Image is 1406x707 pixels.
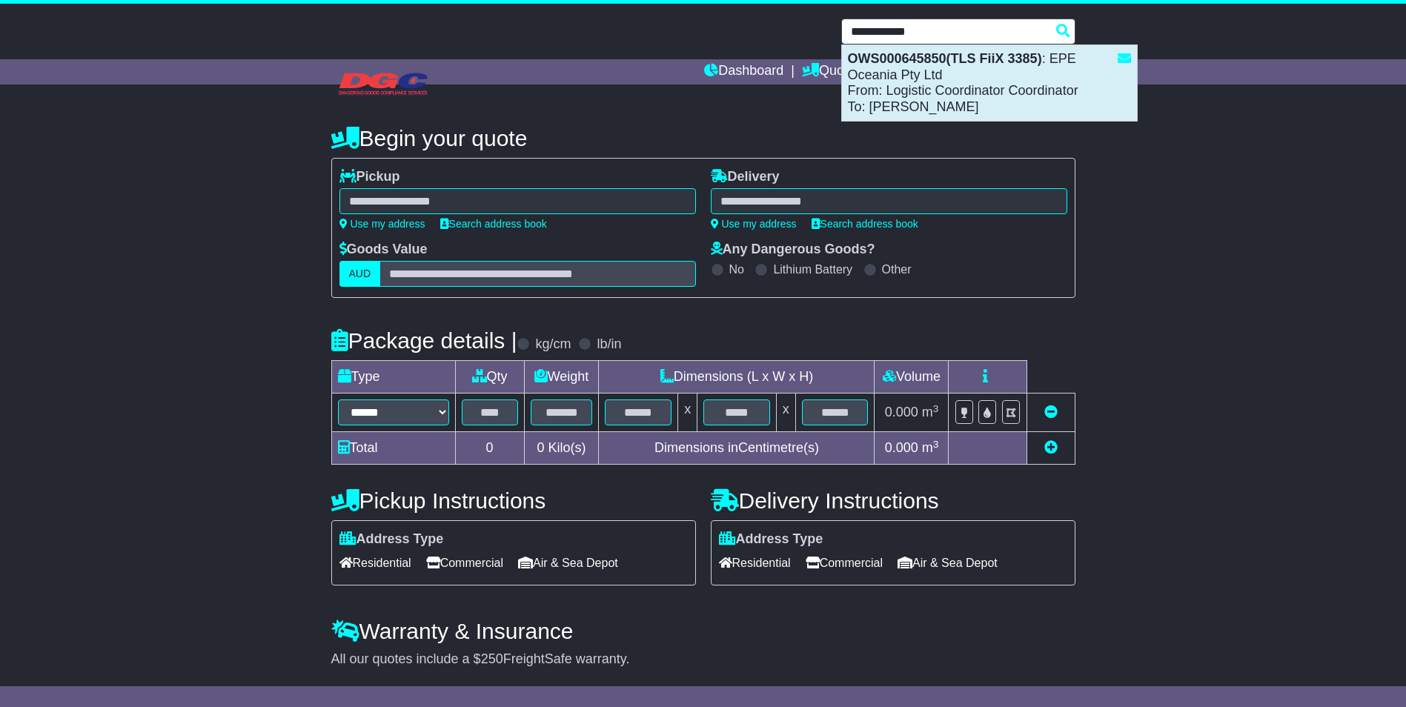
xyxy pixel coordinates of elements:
sup: 3 [933,403,939,414]
label: Address Type [719,531,823,548]
h4: Pickup Instructions [331,488,696,513]
a: Search address book [812,218,918,230]
a: Search address book [440,218,547,230]
h4: Warranty & Insurance [331,619,1075,643]
td: Dimensions (L x W x H) [599,361,875,394]
a: Quote/Book [802,59,889,84]
td: x [678,394,697,432]
td: Qty [455,361,524,394]
div: : EPE Oceania Pty Ltd From: Logistic Coordinator Coordinator To: [PERSON_NAME] [842,45,1137,121]
td: Type [331,361,455,394]
a: Remove this item [1044,405,1058,419]
span: m [922,405,939,419]
span: 250 [481,651,503,666]
span: Air & Sea Depot [518,551,618,574]
a: Use my address [711,218,797,230]
span: m [922,440,939,455]
strong: OWS000645850(TLS FiiX 3385) [848,51,1042,66]
span: 0.000 [885,440,918,455]
td: Kilo(s) [524,432,599,465]
td: Weight [524,361,599,394]
h4: Package details | [331,328,517,353]
label: Pickup [339,169,400,185]
label: No [729,262,744,276]
span: 0.000 [885,405,918,419]
label: Any Dangerous Goods? [711,242,875,258]
h4: Begin your quote [331,126,1075,150]
sup: 3 [933,439,939,450]
a: Use my address [339,218,425,230]
span: Residential [719,551,791,574]
a: Add new item [1044,440,1058,455]
span: Air & Sea Depot [898,551,998,574]
span: Commercial [806,551,883,574]
span: Residential [339,551,411,574]
label: Address Type [339,531,444,548]
label: Delivery [711,169,780,185]
div: All our quotes include a $ FreightSafe warranty. [331,651,1075,668]
td: x [776,394,795,432]
label: AUD [339,261,381,287]
h4: Delivery Instructions [711,488,1075,513]
span: 0 [537,440,544,455]
label: Goods Value [339,242,428,258]
label: Other [882,262,912,276]
label: Lithium Battery [773,262,852,276]
span: Commercial [426,551,503,574]
a: Dashboard [704,59,783,84]
td: Total [331,432,455,465]
label: kg/cm [535,336,571,353]
label: lb/in [597,336,621,353]
td: Dimensions in Centimetre(s) [599,432,875,465]
td: 0 [455,432,524,465]
td: Volume [875,361,949,394]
